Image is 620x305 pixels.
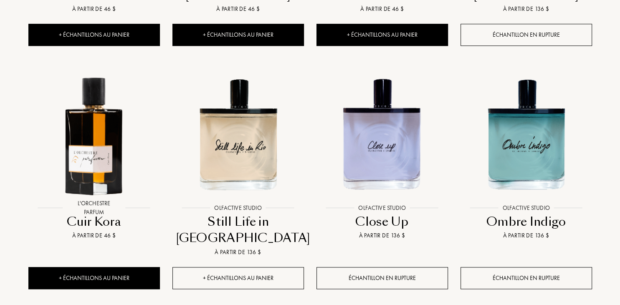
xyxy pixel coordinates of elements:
img: Close Up Olfactive Studio [317,70,447,199]
div: À partir de 136 $ [320,231,445,240]
div: + Échantillons au panier [172,24,304,46]
div: Still Life in [GEOGRAPHIC_DATA] [176,214,301,247]
div: Échantillon en rupture [461,267,592,289]
div: À partir de 136 $ [464,231,589,240]
div: Échantillon en rupture [461,24,592,46]
a: Cuir Kora L'Orchestre ParfumL'Orchestre ParfumCuir KoraÀ partir de 46 $ [28,60,160,251]
img: Ombre Indigo Olfactive Studio [461,70,591,199]
div: À partir de 46 $ [320,5,445,13]
img: Still Life in Rio Olfactive Studio [173,70,303,199]
div: À partir de 136 $ [176,248,301,257]
div: Échantillon en rupture [316,267,448,289]
img: Cuir Kora L'Orchestre Parfum [29,70,159,199]
div: + Échantillons au panier [28,267,160,289]
div: À partir de 136 $ [464,5,589,13]
a: Still Life in Rio Olfactive StudioOlfactive StudioStill Life in [GEOGRAPHIC_DATA]À partir de 136 $ [172,60,304,267]
a: Close Up Olfactive StudioOlfactive StudioClose UpÀ partir de 136 $ [316,60,448,251]
a: Ombre Indigo Olfactive StudioOlfactive StudioOmbre IndigoÀ partir de 136 $ [461,60,592,251]
div: À partir de 46 $ [32,5,157,13]
div: À partir de 46 $ [32,231,157,240]
div: + Échantillons au panier [316,24,448,46]
div: + Échantillons au panier [28,24,160,46]
div: + Échantillons au panier [172,267,304,289]
div: À partir de 46 $ [176,5,301,13]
